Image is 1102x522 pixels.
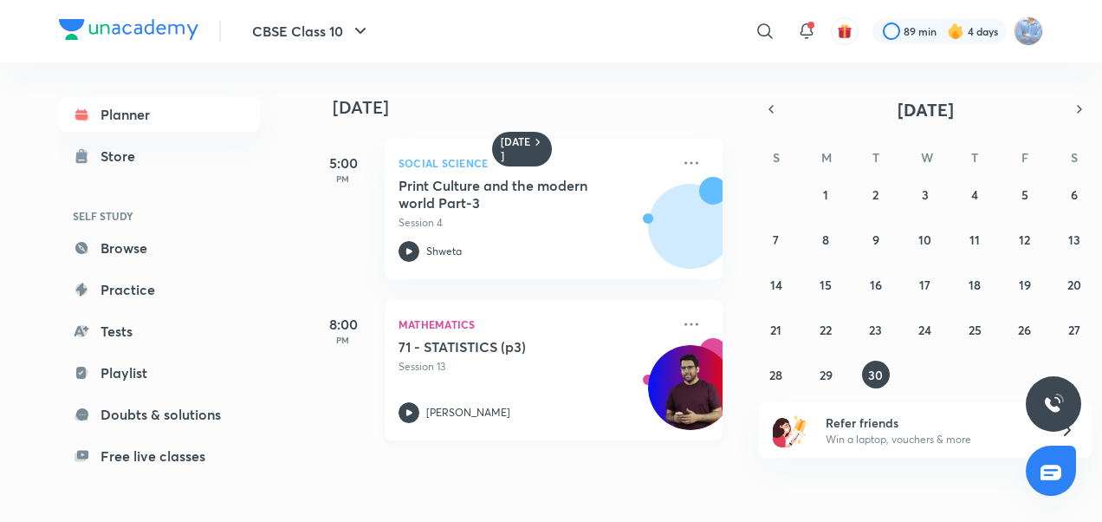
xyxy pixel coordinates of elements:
h5: 8:00 [308,314,378,335]
abbr: September 14, 2025 [770,277,782,293]
abbr: September 30, 2025 [868,367,883,383]
button: September 9, 2025 [862,225,890,253]
button: September 7, 2025 [762,225,790,253]
button: September 18, 2025 [961,271,989,298]
button: September 24, 2025 [911,316,939,343]
img: sukhneet singh sidhu [1014,16,1043,46]
button: September 6, 2025 [1060,180,1088,208]
abbr: September 12, 2025 [1019,232,1030,248]
abbr: September 6, 2025 [1071,186,1078,203]
button: September 16, 2025 [862,271,890,298]
abbr: September 11, 2025 [969,232,980,248]
abbr: September 20, 2025 [1067,277,1081,293]
abbr: Thursday [971,149,978,166]
abbr: September 25, 2025 [969,322,982,338]
button: September 14, 2025 [762,271,790,298]
h4: [DATE] [333,97,740,118]
a: Playlist [59,356,260,390]
a: Browse [59,231,260,265]
h6: Refer friends [826,414,1039,432]
abbr: September 10, 2025 [918,232,931,248]
button: September 26, 2025 [1011,316,1039,343]
abbr: September 27, 2025 [1068,322,1080,338]
button: September 11, 2025 [961,225,989,253]
button: September 2, 2025 [862,180,890,208]
abbr: September 21, 2025 [770,322,781,338]
span: [DATE] [898,98,954,121]
abbr: Friday [1021,149,1028,166]
h6: SELF STUDY [59,201,260,231]
button: September 28, 2025 [762,361,790,388]
abbr: September 17, 2025 [919,277,930,293]
abbr: Saturday [1071,149,1078,166]
abbr: September 9, 2025 [872,232,879,248]
p: Mathematics [399,314,671,335]
h5: Print Culture and the modern world Part-3 [399,177,614,212]
a: Practice [59,272,260,307]
abbr: September 18, 2025 [969,277,981,293]
p: PM [308,335,378,345]
button: [DATE] [783,97,1067,121]
abbr: September 15, 2025 [820,277,832,293]
button: September 10, 2025 [911,225,939,253]
abbr: September 22, 2025 [820,322,832,338]
p: PM [308,173,378,184]
abbr: September 2, 2025 [872,186,878,203]
p: [PERSON_NAME] [426,405,510,421]
button: September 21, 2025 [762,316,790,343]
p: Win a laptop, vouchers & more [826,432,1039,447]
button: September 17, 2025 [911,271,939,298]
button: September 15, 2025 [812,271,839,298]
div: Store [100,146,146,166]
img: ttu [1043,394,1064,414]
button: September 8, 2025 [812,225,839,253]
p: Session 13 [399,359,671,375]
a: Free live classes [59,439,260,473]
abbr: Sunday [773,149,780,166]
button: September 4, 2025 [961,180,989,208]
abbr: September 3, 2025 [922,186,929,203]
button: September 12, 2025 [1011,225,1039,253]
h6: [DATE] [501,135,531,163]
a: Company Logo [59,19,198,44]
abbr: September 26, 2025 [1018,322,1031,338]
img: Company Logo [59,19,198,40]
button: September 20, 2025 [1060,271,1088,298]
button: September 13, 2025 [1060,225,1088,253]
abbr: September 8, 2025 [822,232,829,248]
button: September 1, 2025 [812,180,839,208]
button: September 22, 2025 [812,316,839,343]
abbr: September 7, 2025 [773,232,779,248]
button: September 27, 2025 [1060,316,1088,343]
abbr: Monday [821,149,832,166]
abbr: September 28, 2025 [769,367,782,383]
a: Tests [59,314,260,349]
a: Planner [59,97,260,132]
button: September 23, 2025 [862,316,890,343]
abbr: September 16, 2025 [870,277,882,293]
img: avatar [837,23,852,39]
h5: 5:00 [308,153,378,173]
abbr: Tuesday [872,149,879,166]
abbr: September 29, 2025 [820,367,833,383]
abbr: Wednesday [921,149,933,166]
button: September 29, 2025 [812,361,839,388]
button: September 25, 2025 [961,316,989,343]
abbr: September 23, 2025 [869,322,882,338]
img: streak [947,23,964,40]
abbr: September 1, 2025 [823,186,828,203]
p: Social Science [399,153,671,173]
button: avatar [831,17,859,45]
p: Session 4 [399,215,671,231]
p: Shweta [426,244,462,259]
button: September 5, 2025 [1011,180,1039,208]
abbr: September 24, 2025 [918,322,931,338]
a: Store [59,139,260,173]
button: CBSE Class 10 [242,14,381,49]
abbr: September 4, 2025 [971,186,978,203]
button: September 30, 2025 [862,361,890,388]
img: referral [773,413,807,447]
a: Doubts & solutions [59,397,260,432]
h5: 71 - STATISTICS (p3) [399,338,614,356]
abbr: September 19, 2025 [1019,277,1031,293]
